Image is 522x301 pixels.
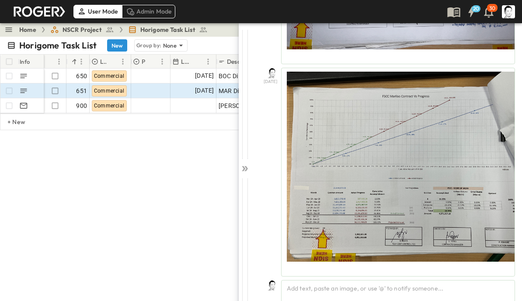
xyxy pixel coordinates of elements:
[157,56,167,67] button: Menu
[19,39,97,52] p: Horigome Task List
[219,72,267,80] span: BOC Direct FSCC
[19,25,36,34] a: Home
[76,72,87,80] span: 650
[181,57,191,66] p: Last Email Date
[489,5,495,12] p: 30
[118,56,128,67] button: Menu
[227,57,259,66] p: Description
[108,57,118,66] button: Sort
[203,56,213,67] button: Menu
[18,55,44,69] div: Info
[76,86,87,95] span: 651
[219,101,392,110] span: [PERSON_NAME] 2407 cancelation of FSCC sc concrete curb
[73,5,122,18] div: User Mode
[267,68,278,78] img: Profile Picture
[219,86,268,95] span: MAR Direct FSCC
[142,57,146,66] p: Priority
[264,78,278,86] span: [DATE]
[140,25,195,34] span: Horigome Task List
[7,118,13,126] p: + New
[70,57,80,66] button: Sort
[107,39,127,52] button: New
[94,88,125,94] span: Commercial
[47,57,57,66] button: Sort
[76,56,87,67] button: Menu
[163,41,177,50] p: None
[63,25,102,34] span: NSCR Project
[267,280,278,291] img: Profile Picture
[195,71,214,81] span: [DATE]
[473,5,480,12] h6: 20
[54,56,64,67] button: Menu
[136,41,161,50] p: Group by:
[100,57,106,66] p: Log
[122,5,176,18] div: Admin Mode
[94,73,125,79] span: Commercial
[193,57,203,66] button: Sort
[20,49,30,74] div: Info
[502,5,515,18] img: Profile Picture
[76,101,87,110] span: 900
[19,25,213,34] nav: breadcrumbs
[147,57,157,66] button: Sort
[195,86,214,96] span: [DATE]
[94,103,125,109] span: Commercial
